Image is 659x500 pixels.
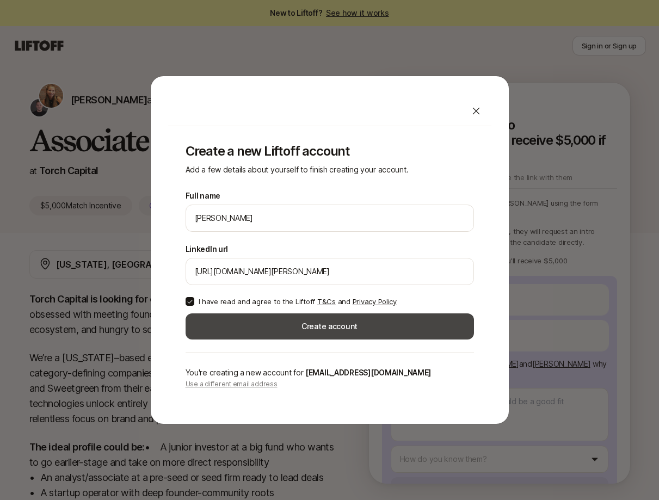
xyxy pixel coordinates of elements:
[186,144,474,159] p: Create a new Liftoff account
[186,366,474,379] p: You're creating a new account for
[186,297,194,306] button: I have read and agree to the Liftoff T&Cs and Privacy Policy
[353,297,397,306] a: Privacy Policy
[186,189,220,202] label: Full name
[186,163,474,176] p: Add a few details about yourself to finish creating your account.
[186,313,474,339] button: Create account
[186,379,474,389] p: Use a different email address
[195,212,465,225] input: e.g. Melanie Perkins
[186,234,348,236] p: We'll use Rachael as your preferred name.
[199,296,397,307] p: I have read and agree to the Liftoff and
[305,368,431,377] span: [EMAIL_ADDRESS][DOMAIN_NAME]
[317,297,336,306] a: T&Cs
[186,243,229,256] label: LinkedIn url
[195,265,465,278] input: e.g. https://www.linkedin.com/in/melanie-perkins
